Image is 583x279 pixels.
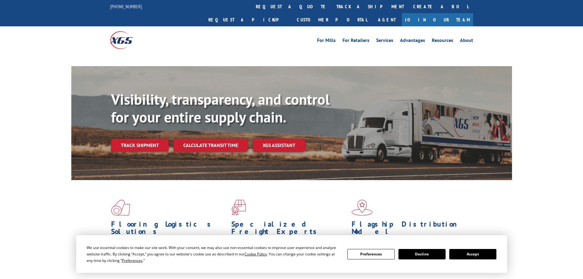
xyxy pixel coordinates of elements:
[460,38,473,45] a: About
[111,200,130,216] img: xgs-icon-total-supply-chain-intelligence-red
[317,38,336,45] a: For Mills
[449,249,496,259] button: Accept
[342,38,369,45] a: For Retailers
[292,13,372,26] a: Customer Portal
[402,13,473,26] a: Join Our Team
[398,249,446,259] button: Decline
[400,38,425,45] a: Advantages
[253,139,305,152] a: XGS ASSISTANT
[372,13,402,26] a: Agent
[352,200,373,216] img: xgs-icon-flagship-distribution-model-red
[111,90,330,126] b: Visibility, transparency, and control for your entire supply chain.
[347,249,394,259] button: Preferences
[352,221,467,238] h1: Flagship Distribution Model
[110,3,142,9] a: [PHONE_NUMBER]
[174,139,248,152] a: Calculate transit time
[111,221,227,238] h1: Flooring Logistics Solutions
[76,235,507,273] div: Cookie Consent Prompt
[376,38,393,45] a: Services
[111,139,169,152] a: Track shipment
[231,221,347,238] h1: Specialized Freight Experts
[122,258,143,263] span: Preferences
[432,38,453,45] a: Resources
[245,251,267,257] span: Cookie Policy
[231,200,246,216] img: xgs-icon-focused-on-flooring-red
[87,244,340,264] div: We use essential cookies to make our site work. With your consent, we may also use non-essential ...
[204,13,292,26] a: Request a pickup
